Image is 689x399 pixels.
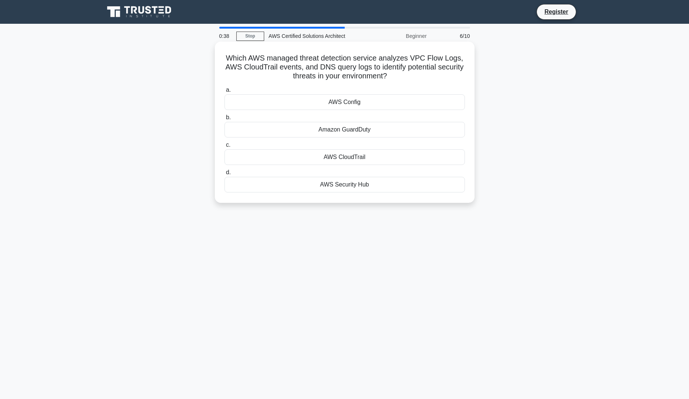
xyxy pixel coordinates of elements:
div: AWS CloudTrail [224,149,465,165]
div: Amazon GuardDuty [224,122,465,137]
a: Register [540,7,572,16]
span: d. [226,169,231,175]
div: Beginner [366,29,431,43]
div: AWS Certified Solutions Architect [264,29,366,43]
div: AWS Config [224,94,465,110]
span: b. [226,114,231,120]
span: c. [226,142,230,148]
div: AWS Security Hub [224,177,465,192]
span: a. [226,87,231,93]
a: Stop [236,32,264,41]
div: 0:38 [215,29,236,43]
h5: Which AWS managed threat detection service analyzes VPC Flow Logs, AWS CloudTrail events, and DNS... [224,53,466,81]
div: 6/10 [431,29,475,43]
